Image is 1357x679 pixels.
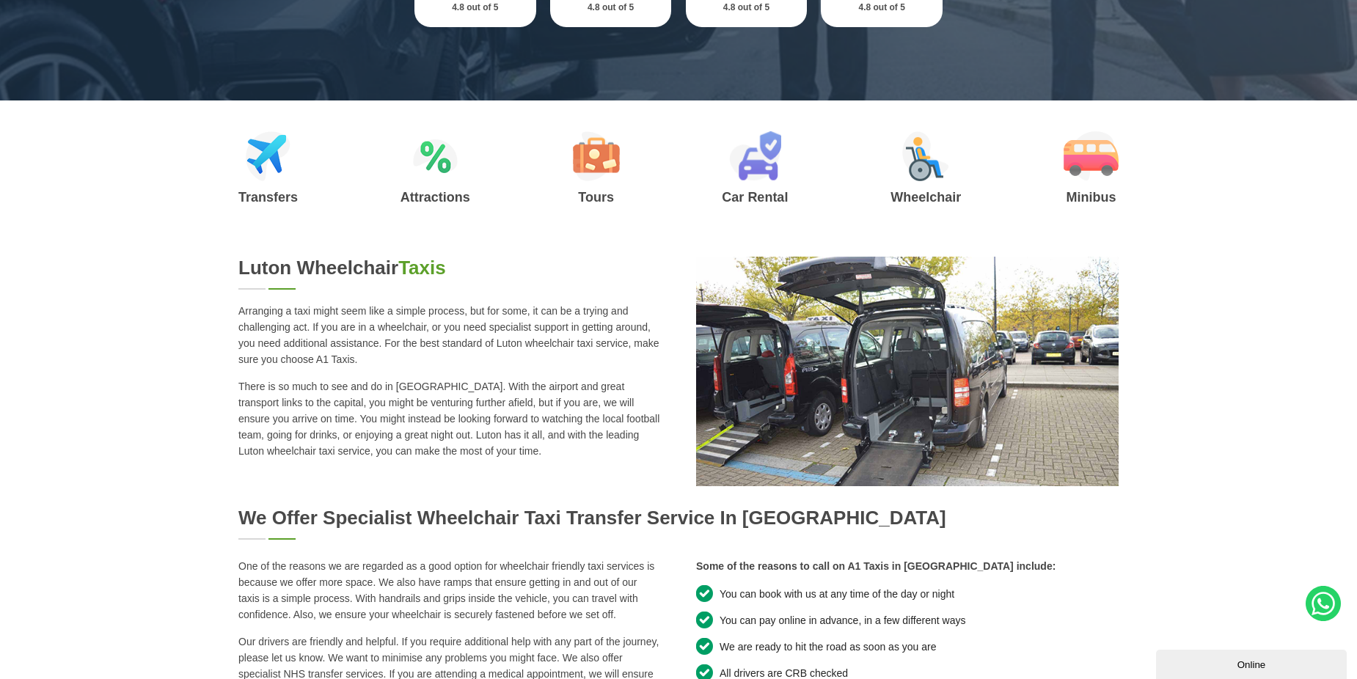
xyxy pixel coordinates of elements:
[238,378,661,459] p: There is so much to see and do in [GEOGRAPHIC_DATA]. With the airport and great transport links t...
[729,131,781,181] img: Car Rental
[238,191,298,204] h3: Transfers
[573,131,620,181] img: Tours
[238,303,661,367] p: Arranging a taxi might seem like a simple process, but for some, it can be a trying and challengi...
[1156,647,1350,679] iframe: chat widget
[400,191,470,204] h3: Attractions
[696,257,1119,486] img: Potters Bar Wheelchair Taxis
[238,558,661,623] p: One of the reasons we are regarded as a good option for wheelchair friendly taxi services is beca...
[238,507,1119,529] h2: We offer specialist wheelchair taxi transfer service in [GEOGRAPHIC_DATA]
[573,191,620,204] h3: Tours
[238,257,661,279] h2: Luton Wheelchair
[1064,131,1119,181] img: Minibus
[902,131,949,181] img: Wheelchair
[696,612,1119,629] li: You can pay online in advance, in a few different ways
[1064,191,1119,204] h3: Minibus
[398,257,446,279] span: Taxis
[413,131,458,181] img: Attractions
[890,191,961,204] h3: Wheelchair
[246,131,290,181] img: Airport Transfers
[722,191,788,204] h3: Car Rental
[696,585,1119,603] li: You can book with us at any time of the day or night
[696,560,1056,572] strong: Some of the reasons to call on A1 Taxis in [GEOGRAPHIC_DATA] include:
[696,638,1119,656] li: We are ready to hit the road as soon as you are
